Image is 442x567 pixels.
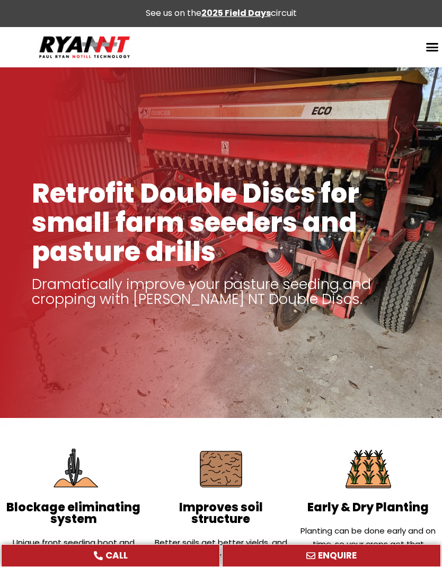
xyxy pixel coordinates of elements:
img: Eliminate Machine Blockages [46,442,101,496]
a: CALL [1,544,220,567]
img: Plant Early & Dry [341,442,395,496]
a: 2025 Field Days [201,7,271,19]
div: See us on the circuit [146,7,297,19]
p: Dramatically improve your pasture seeding and cropping with [PERSON_NAME] NT Double Discs. [32,277,410,307]
p: Planting can be done early and on time, so your crops get that much-needed moisture. [300,524,437,564]
div: Menu Toggle [422,37,442,57]
img: Protect soil structure [193,442,248,496]
h2: Early & Dry Planting [300,502,437,513]
h1: Retrofit Double Discs for small farm seeders and pasture drills [32,179,410,266]
span: CALL [105,551,128,560]
h2: Blockage eliminating system [5,502,142,525]
a: ENQUIRE [222,544,441,567]
img: Ryan NT logo [37,32,132,62]
span: ENQUIRE [318,551,357,560]
h2: Improves soil structure [153,502,289,525]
